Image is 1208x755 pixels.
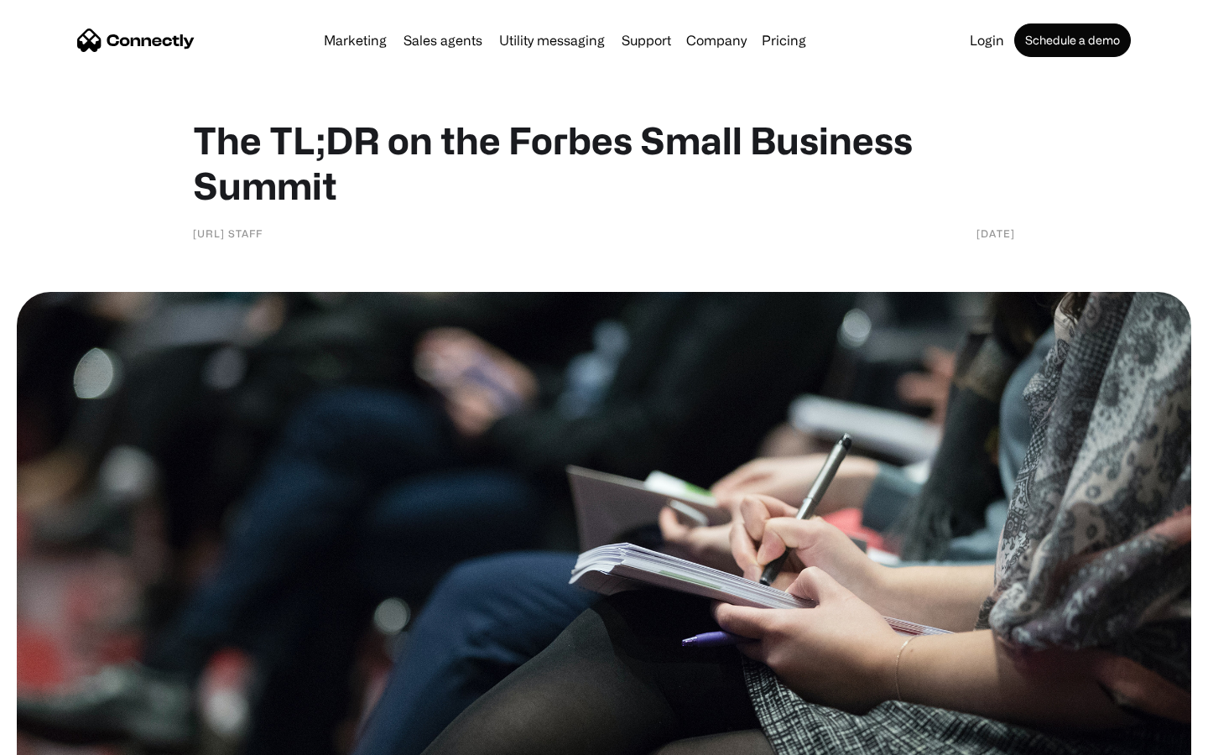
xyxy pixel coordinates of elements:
[492,34,612,47] a: Utility messaging
[193,225,263,242] div: [URL] Staff
[34,726,101,749] ul: Language list
[755,34,813,47] a: Pricing
[193,117,1015,208] h1: The TL;DR on the Forbes Small Business Summit
[1014,23,1131,57] a: Schedule a demo
[615,34,678,47] a: Support
[397,34,489,47] a: Sales agents
[17,726,101,749] aside: Language selected: English
[976,225,1015,242] div: [DATE]
[317,34,393,47] a: Marketing
[963,34,1011,47] a: Login
[686,29,747,52] div: Company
